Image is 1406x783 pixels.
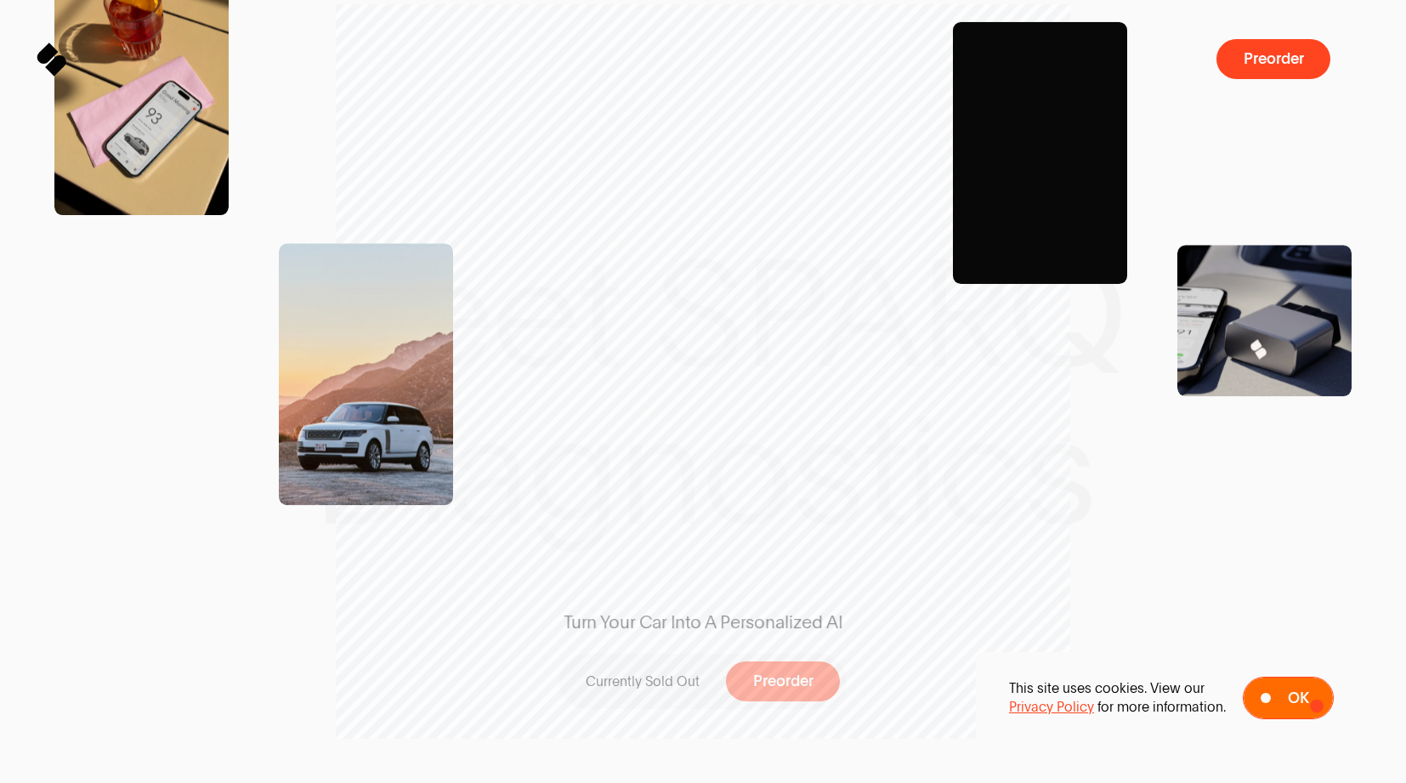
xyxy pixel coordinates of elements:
button: Preorder [726,661,840,701]
p: Currently Sold Out [586,672,700,691]
img: Range Rover Scenic Shot [279,243,453,505]
p: This site uses cookies. View our for more information. [1009,679,1226,717]
span: Ok [1288,690,1309,706]
button: Ok [1243,677,1334,719]
span: Turn Your Car Into A Personalized AI [530,610,876,634]
span: Preorder [1243,52,1303,67]
span: Turn Your Car Into A Personalized AI [564,610,842,634]
span: Preorder [753,673,814,689]
button: Preorder a SPARQ Diagnostics Device [1216,39,1330,79]
img: Product Shot of a SPARQ Diagnostics Device [1177,246,1352,397]
a: Privacy Policy [1009,698,1094,717]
